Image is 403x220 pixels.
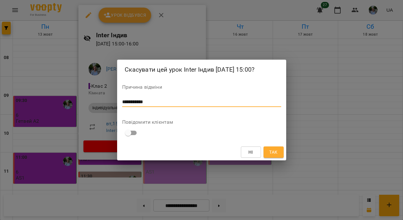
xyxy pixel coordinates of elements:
[269,148,277,156] span: Так
[122,85,281,90] label: Причина відміни
[264,146,284,158] button: Так
[241,146,261,158] button: Ні
[125,65,279,74] h2: Скасувати цей урок Inter Індив [DATE] 15:00?
[248,148,253,156] span: Ні
[122,120,281,125] label: Повідомити клієнтам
